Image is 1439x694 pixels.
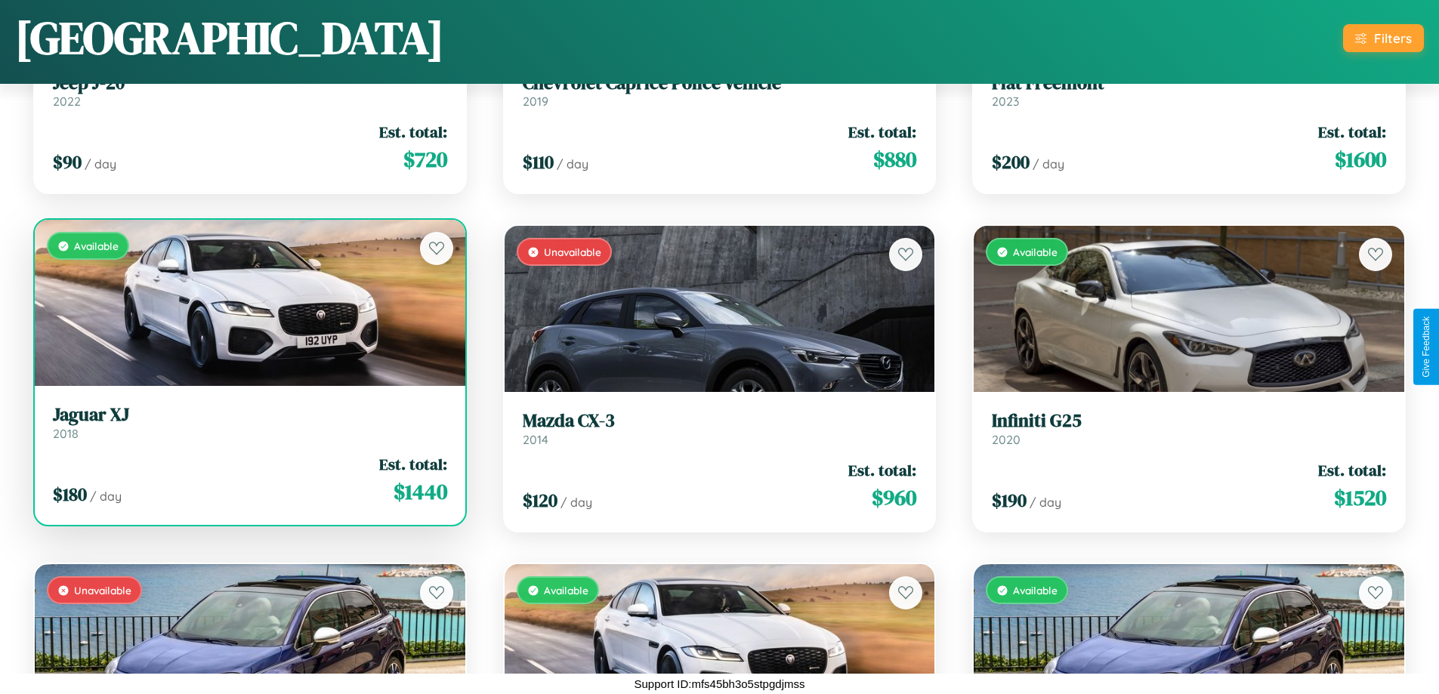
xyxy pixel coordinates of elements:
[403,144,447,174] span: $ 720
[74,239,119,252] span: Available
[53,482,87,507] span: $ 180
[85,156,116,171] span: / day
[848,121,916,143] span: Est. total:
[53,72,447,109] a: Jeep J-202022
[523,94,548,109] span: 2019
[523,432,548,447] span: 2014
[1334,483,1386,513] span: $ 1520
[1343,24,1424,52] button: Filters
[873,144,916,174] span: $ 880
[992,410,1386,432] h3: Infiniti G25
[53,404,447,426] h3: Jaguar XJ
[523,72,917,109] a: Chevrolet Caprice Police Vehicle2019
[992,488,1027,513] span: $ 190
[635,674,805,694] p: Support ID: mfs45bh3o5stpgdjmss
[992,72,1386,109] a: Fiat Freemont2023
[379,453,447,475] span: Est. total:
[992,94,1019,109] span: 2023
[74,584,131,597] span: Unavailable
[53,404,447,441] a: Jaguar XJ2018
[992,432,1021,447] span: 2020
[523,410,917,432] h3: Mazda CX-3
[15,7,444,69] h1: [GEOGRAPHIC_DATA]
[53,94,81,109] span: 2022
[1013,584,1058,597] span: Available
[848,459,916,481] span: Est. total:
[523,150,554,174] span: $ 110
[544,584,588,597] span: Available
[557,156,588,171] span: / day
[872,483,916,513] span: $ 960
[53,426,79,441] span: 2018
[394,477,447,507] span: $ 1440
[379,121,447,143] span: Est. total:
[1318,459,1386,481] span: Est. total:
[523,72,917,94] h3: Chevrolet Caprice Police Vehicle
[1033,156,1064,171] span: / day
[544,245,601,258] span: Unavailable
[1421,316,1431,378] div: Give Feedback
[523,410,917,447] a: Mazda CX-32014
[992,410,1386,447] a: Infiniti G252020
[53,150,82,174] span: $ 90
[1335,144,1386,174] span: $ 1600
[523,488,557,513] span: $ 120
[1318,121,1386,143] span: Est. total:
[560,495,592,510] span: / day
[992,150,1030,174] span: $ 200
[1013,245,1058,258] span: Available
[90,489,122,504] span: / day
[1374,30,1412,46] div: Filters
[1030,495,1061,510] span: / day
